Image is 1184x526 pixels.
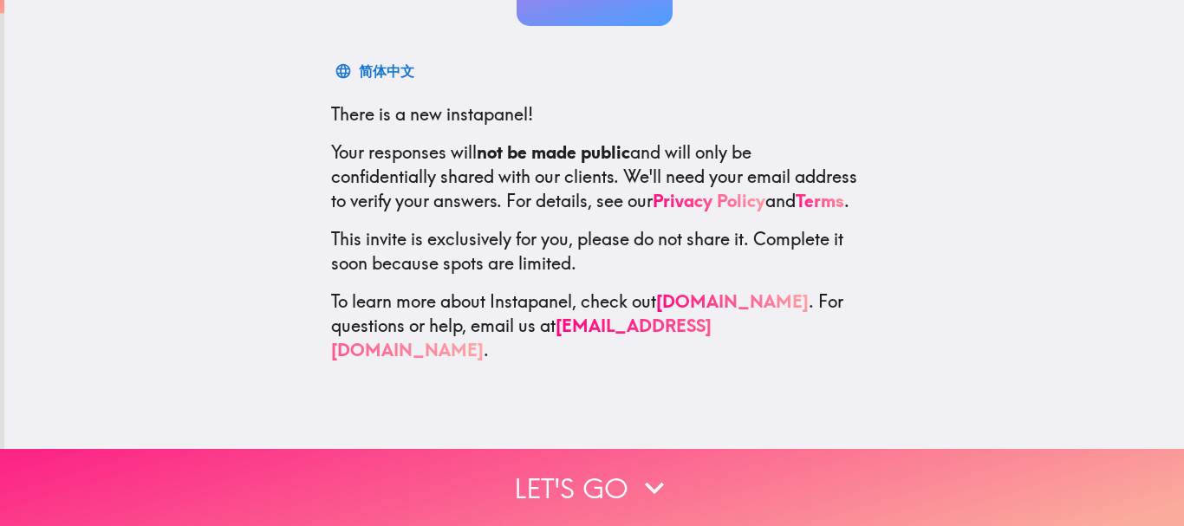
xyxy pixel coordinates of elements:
[331,227,858,276] p: This invite is exclusively for you, please do not share it. Complete it soon because spots are li...
[359,59,414,83] div: 简体中文
[331,140,858,213] p: Your responses will and will only be confidentially shared with our clients. We'll need your emai...
[331,289,858,362] p: To learn more about Instapanel, check out . For questions or help, email us at .
[331,315,712,360] a: [EMAIL_ADDRESS][DOMAIN_NAME]
[653,190,765,211] a: Privacy Policy
[331,54,421,88] button: 简体中文
[656,290,809,312] a: [DOMAIN_NAME]
[796,190,844,211] a: Terms
[331,103,533,125] span: There is a new instapanel!
[477,141,630,163] b: not be made public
